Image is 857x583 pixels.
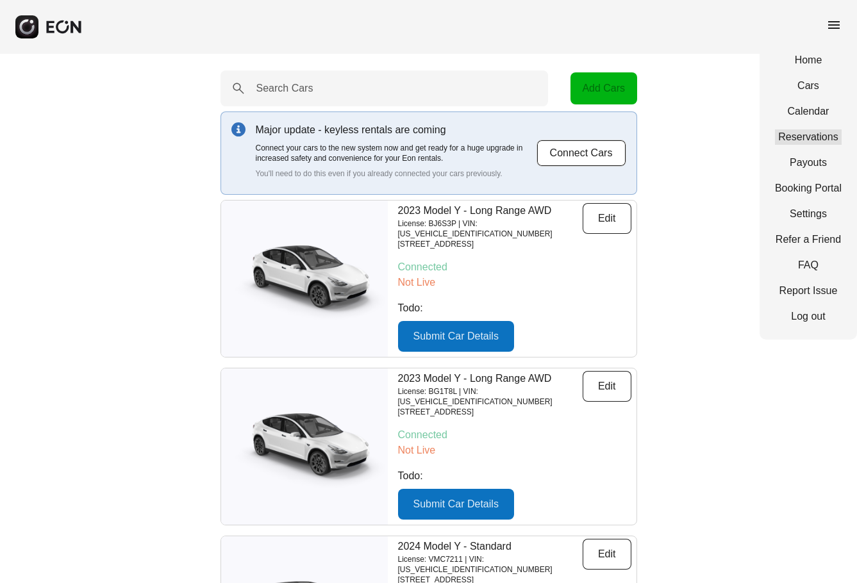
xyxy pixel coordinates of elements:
[398,489,514,520] button: Submit Car Details
[775,129,842,145] a: Reservations
[256,143,537,163] p: Connect your cars to the new system now and get ready for a huge upgrade in increased safety and ...
[775,309,842,324] a: Log out
[775,232,842,247] a: Refer a Friend
[537,140,626,167] button: Connect Cars
[221,405,388,488] img: car
[398,300,631,316] p: Todo:
[398,218,583,239] p: License: BJ6S3P | VIN: [US_VEHICLE_IDENTIFICATION_NUMBER]
[775,258,842,273] a: FAQ
[398,554,583,575] p: License: VMC7211 | VIN: [US_VEHICLE_IDENTIFICATION_NUMBER]
[583,203,631,234] button: Edit
[775,181,842,196] a: Booking Portal
[775,78,842,94] a: Cars
[583,539,631,570] button: Edit
[398,407,583,417] p: [STREET_ADDRESS]
[583,371,631,402] button: Edit
[775,206,842,222] a: Settings
[775,155,842,170] a: Payouts
[256,122,537,138] p: Major update - keyless rentals are coming
[775,104,842,119] a: Calendar
[398,539,583,554] p: 2024 Model Y - Standard
[398,371,583,386] p: 2023 Model Y - Long Range AWD
[826,17,842,33] span: menu
[256,81,313,96] label: Search Cars
[231,122,245,136] img: info
[256,168,537,179] p: You'll need to do this even if you already connected your cars previously.
[398,321,514,352] button: Submit Car Details
[398,275,631,290] p: Not Live
[775,283,842,299] a: Report Issue
[398,203,583,218] p: 2023 Model Y - Long Range AWD
[398,239,583,249] p: [STREET_ADDRESS]
[398,468,631,484] p: Todo:
[221,237,388,320] img: car
[398,259,631,275] p: Connected
[398,443,631,458] p: Not Live
[398,427,631,443] p: Connected
[398,386,583,407] p: License: BG1T8L | VIN: [US_VEHICLE_IDENTIFICATION_NUMBER]
[775,53,842,68] a: Home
